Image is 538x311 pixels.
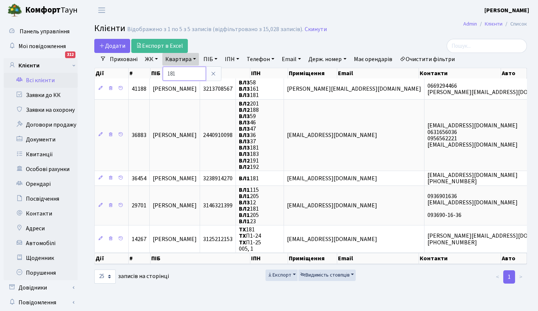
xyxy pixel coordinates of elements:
span: 14267 [132,235,146,243]
b: ВЛ2 [239,163,250,171]
span: [EMAIL_ADDRESS][DOMAIN_NAME] [287,235,377,243]
a: Орендарі [4,177,78,191]
span: Мої повідомлення [18,42,66,50]
span: Видимість стовпців [300,271,350,279]
a: Договори продажу [4,117,78,132]
span: [EMAIL_ADDRESS][DOMAIN_NAME] [287,131,377,139]
span: 181 [239,174,259,183]
span: [PERSON_NAME] [153,85,197,93]
span: [EMAIL_ADDRESS][DOMAIN_NAME] 0631656036 0956562221 [EMAIL_ADDRESS][DOMAIN_NAME] [427,122,518,149]
b: ВЛ1 [239,211,250,219]
a: Клієнти [485,20,503,28]
span: Панель управління [20,27,70,36]
b: ВЛ3 [239,131,250,139]
a: Держ. номер [305,53,349,66]
a: Мої повідомлення312 [4,39,78,54]
th: ІПН [250,68,288,78]
a: [PERSON_NAME] [484,6,529,15]
span: 3146321399 [203,202,233,210]
th: Дії [95,253,129,264]
th: Приміщення [288,253,337,264]
a: Довідники [4,280,78,295]
a: Експорт в Excel [131,39,188,53]
a: Заявки на охорону [4,103,78,117]
img: logo.png [7,3,22,18]
a: Порушення [4,265,78,280]
b: ВЛ3 [239,150,250,158]
span: 2440910098 [203,131,233,139]
b: ВЛ3 [239,91,250,100]
th: ПІБ [150,253,250,264]
a: Клієнти [4,58,78,73]
th: Контакти [419,68,501,78]
a: Квартира [162,53,199,66]
b: [PERSON_NAME] [484,6,529,14]
b: ВЛ3 [239,144,250,152]
a: Документи [4,132,78,147]
th: Авто [501,253,527,264]
a: Має орендарів [351,53,395,66]
span: 201 188 59 46 47 36 37 181 183 191 192 [239,100,259,171]
th: # [129,68,151,78]
a: Адреси [4,221,78,236]
nav: breadcrumb [452,16,538,32]
a: Admin [463,20,477,28]
b: ВЛ3 [239,118,250,127]
a: Автомобілі [4,236,78,251]
div: 312 [65,51,75,58]
div: Відображено з 1 по 5 з 5 записів (відфільтровано з 15,028 записів). [127,26,303,33]
span: 3238914270 [203,174,233,183]
b: ВЛ2 [239,205,250,213]
a: Скинути [305,26,327,33]
b: ВЛ3 [239,112,250,120]
a: Щоденник [4,251,78,265]
b: ВЛ3 [239,78,250,87]
a: Повідомлення [4,295,78,310]
span: 115 205 12 181 205 23 [239,186,259,226]
button: Видимість стовпців [298,270,356,281]
a: Всі клієнти [4,73,78,88]
span: [EMAIL_ADDRESS][DOMAIN_NAME] [287,174,377,183]
a: 1 [503,270,515,284]
a: Очистити фільтри [397,53,458,66]
b: ТХ [239,238,246,247]
label: записів на сторінці [94,270,169,284]
b: Комфорт [25,4,61,16]
a: Особові рахунки [4,162,78,177]
a: ПІБ [200,53,220,66]
b: ВЛ1 [239,192,250,200]
th: Контакти [419,253,501,264]
th: Авто [501,68,527,78]
select: записів на сторінці [94,270,116,284]
th: # [129,253,151,264]
span: [EMAIL_ADDRESS][DOMAIN_NAME] [287,202,377,210]
a: ІПН [222,53,242,66]
th: Email [337,253,419,264]
span: 58 161 181 [239,78,259,99]
b: ВЛ3 [239,85,250,93]
span: 41188 [132,85,146,93]
button: Переключити навігацію [92,4,111,16]
span: [PERSON_NAME][EMAIL_ADDRESS][DOMAIN_NAME] [287,85,421,93]
b: ВЛ2 [239,157,250,165]
span: 3125212153 [203,235,233,243]
span: Додати [99,42,125,50]
span: Клієнти [94,22,125,35]
th: Приміщення [288,68,337,78]
b: ВЛ2 [239,106,250,114]
a: Заявки до КК [4,88,78,103]
th: ПІБ [150,68,250,78]
b: ВЛ2 [239,100,250,108]
th: Email [337,68,419,78]
a: Email [279,53,304,66]
span: Таун [25,4,78,17]
span: 181 П1-24 П1-25 005, 1 [239,225,261,253]
a: Контакти [4,206,78,221]
button: Експорт [265,270,298,281]
a: Додати [94,39,130,53]
span: [PERSON_NAME] [153,235,197,243]
span: [PERSON_NAME] [153,174,197,183]
span: 0936901636 [EMAIL_ADDRESS][DOMAIN_NAME] 093690-16-36 [427,192,518,219]
span: 29701 [132,202,146,210]
input: Пошук... [447,39,527,53]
